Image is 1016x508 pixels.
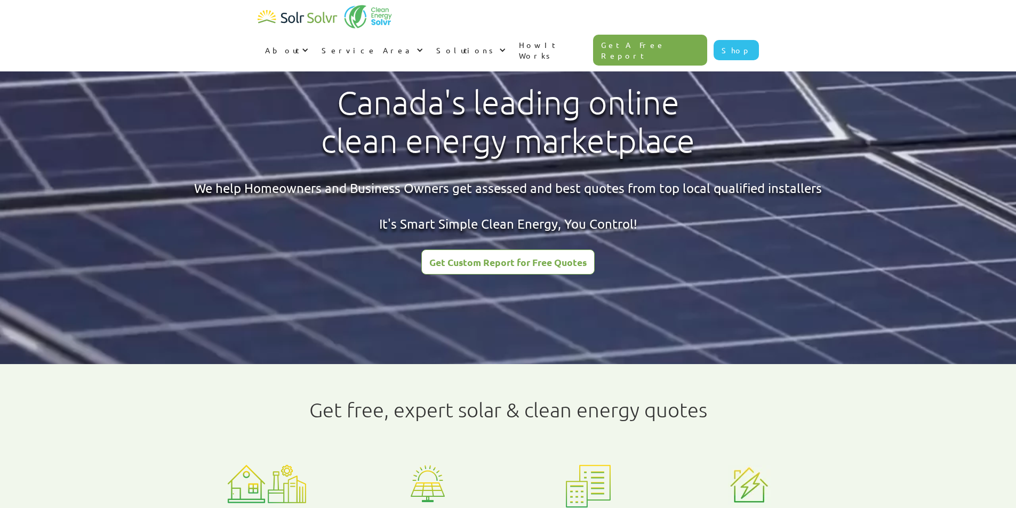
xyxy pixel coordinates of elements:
[593,35,707,66] a: Get A Free Report
[714,40,759,60] a: Shop
[312,84,704,160] h1: Canada's leading online clean energy marketplace
[322,45,414,55] div: Service Area
[429,34,511,66] div: Solutions
[314,34,429,66] div: Service Area
[309,398,707,422] h1: Get free, expert solar & clean energy quotes
[436,45,497,55] div: Solutions
[429,257,587,267] div: Get Custom Report for Free Quotes
[194,179,822,233] div: We help Homeowners and Business Owners get assessed and best quotes from top local qualified inst...
[265,45,299,55] div: About
[511,29,594,71] a: How It Works
[421,249,595,275] a: Get Custom Report for Free Quotes
[258,34,314,66] div: About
